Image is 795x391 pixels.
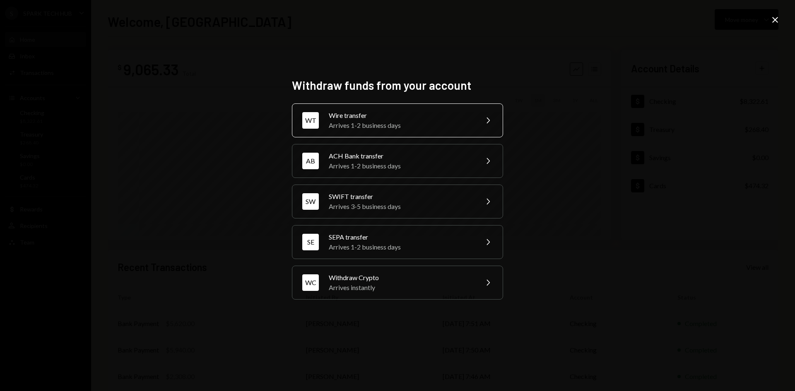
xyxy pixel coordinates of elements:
div: WT [302,112,319,129]
div: SWIFT transfer [329,192,473,201]
div: AB [302,153,319,169]
button: ABACH Bank transferArrives 1-2 business days [292,144,503,178]
h2: Withdraw funds from your account [292,77,503,94]
div: ACH Bank transfer [329,151,473,161]
div: Arrives 1-2 business days [329,161,473,171]
div: SW [302,193,319,210]
div: SE [302,234,319,250]
div: Arrives 3-5 business days [329,201,473,211]
button: WTWire transferArrives 1-2 business days [292,103,503,137]
div: WC [302,274,319,291]
div: Arrives instantly [329,283,473,293]
div: Arrives 1-2 business days [329,120,473,130]
div: Wire transfer [329,110,473,120]
div: Withdraw Crypto [329,273,473,283]
button: WCWithdraw CryptoArrives instantly [292,266,503,300]
div: SEPA transfer [329,232,473,242]
button: SWSWIFT transferArrives 3-5 business days [292,185,503,218]
button: SESEPA transferArrives 1-2 business days [292,225,503,259]
div: Arrives 1-2 business days [329,242,473,252]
